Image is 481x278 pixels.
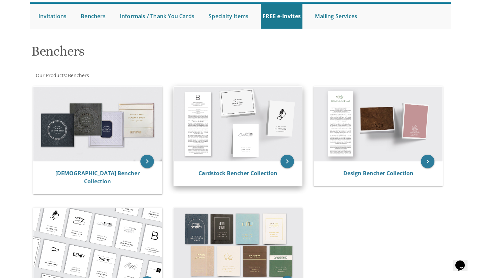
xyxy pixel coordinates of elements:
[207,4,250,29] a: Specialty Items
[343,169,413,177] a: Design Bencher Collection
[280,155,294,168] a: keyboard_arrow_right
[55,169,140,185] a: [DEMOGRAPHIC_DATA] Bencher Collection
[35,72,66,79] a: Our Products
[453,251,474,271] iframe: chat widget
[140,155,154,168] a: keyboard_arrow_right
[37,4,68,29] a: Invitations
[421,155,434,168] a: keyboard_arrow_right
[31,44,307,64] h1: Benchers
[68,72,89,79] span: Benchers
[314,87,443,161] img: Design Bencher Collection
[79,4,107,29] a: Benchers
[33,87,162,161] img: Judaica Bencher Collection
[261,4,302,29] a: FREE e-Invites
[67,72,89,79] a: Benchers
[313,4,359,29] a: Mailing Services
[30,72,241,79] div: :
[118,4,196,29] a: Informals / Thank You Cards
[198,169,277,177] a: Cardstock Bencher Collection
[174,87,302,161] img: Cardstock Bencher Collection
